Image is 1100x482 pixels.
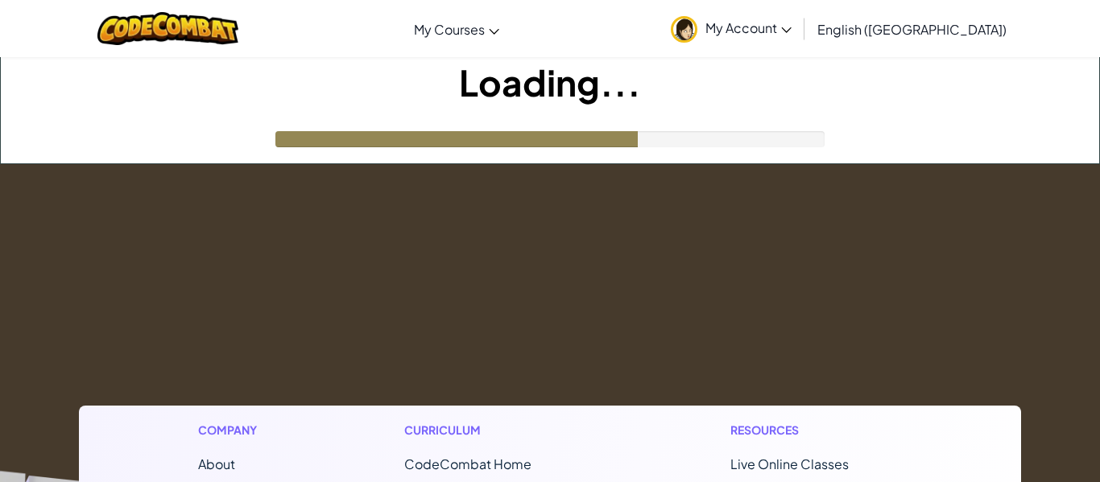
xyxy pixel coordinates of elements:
[705,19,792,36] span: My Account
[671,16,697,43] img: avatar
[406,7,507,51] a: My Courses
[198,455,235,472] a: About
[809,7,1015,51] a: English ([GEOGRAPHIC_DATA])
[404,455,531,472] span: CodeCombat Home
[730,455,849,472] a: Live Online Classes
[730,422,902,439] h1: Resources
[97,12,238,45] img: CodeCombat logo
[1,57,1099,107] h1: Loading...
[817,21,1007,38] span: English ([GEOGRAPHIC_DATA])
[198,422,273,439] h1: Company
[663,3,800,54] a: My Account
[404,422,599,439] h1: Curriculum
[414,21,485,38] span: My Courses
